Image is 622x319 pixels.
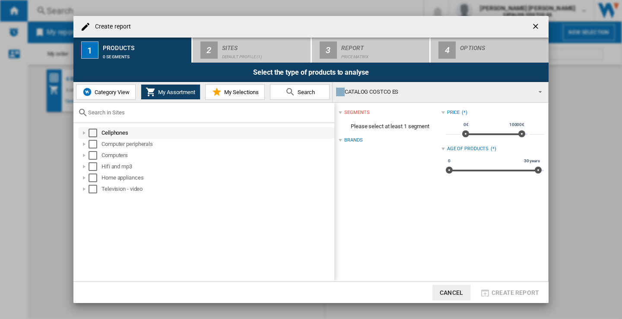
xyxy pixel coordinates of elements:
button: My Selections [205,84,265,100]
button: Category View [76,84,136,100]
span: Create report [492,289,539,296]
ng-md-icon: getI18NText('BUTTONS.CLOSE_DIALOG') [531,22,542,32]
div: Computers [102,151,333,160]
div: 2 [200,41,218,59]
md-checkbox: Select [89,151,102,160]
h4: Create report [91,22,131,31]
button: 2 Sites Default profile (1) [193,38,311,63]
div: Select the type of products to analyse [73,63,549,82]
span: Please select at least 1 segment [339,118,441,135]
span: 10000€ [508,121,526,128]
div: segments [344,109,369,116]
button: Search [270,84,330,100]
span: 0€ [462,121,470,128]
span: Search [295,89,315,95]
div: Options [460,41,545,50]
div: Television - video [102,185,333,193]
div: 1 [81,41,98,59]
button: 3 Report Price Matrix [312,38,431,63]
span: 30 years [523,158,541,164]
div: Home appliances [102,174,333,182]
button: Cancel [432,285,470,300]
div: Products [103,41,188,50]
div: Default profile (1) [222,50,307,59]
div: Hifi and mp3 [102,162,333,171]
div: Computer peripherals [102,140,333,148]
div: 4 [438,41,456,59]
div: Report [341,41,426,50]
md-checkbox: Select [89,129,102,137]
div: Price [447,109,460,116]
div: 3 [320,41,337,59]
md-checkbox: Select [89,185,102,193]
button: 1 Products 0 segments [73,38,192,63]
div: Cellphones [102,129,333,137]
img: wiser-icon-blue.png [82,87,92,97]
span: My Selections [222,89,259,95]
div: Price Matrix [341,50,426,59]
input: Search in Sites [88,109,330,116]
div: Sites [222,41,307,50]
div: 0 segments [103,50,188,59]
button: My Assortment [141,84,200,100]
div: Brands [344,137,362,144]
md-checkbox: Select [89,174,102,182]
div: CATALOG COSTCO ES [336,86,531,98]
span: 0 [447,158,452,164]
button: getI18NText('BUTTONS.CLOSE_DIALOG') [528,18,545,35]
md-checkbox: Select [89,162,102,171]
button: Create report [477,285,542,300]
span: Category View [92,89,130,95]
span: My Assortment [156,89,195,95]
md-checkbox: Select [89,140,102,148]
button: 4 Options [431,38,549,63]
div: Age of products [447,145,489,152]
